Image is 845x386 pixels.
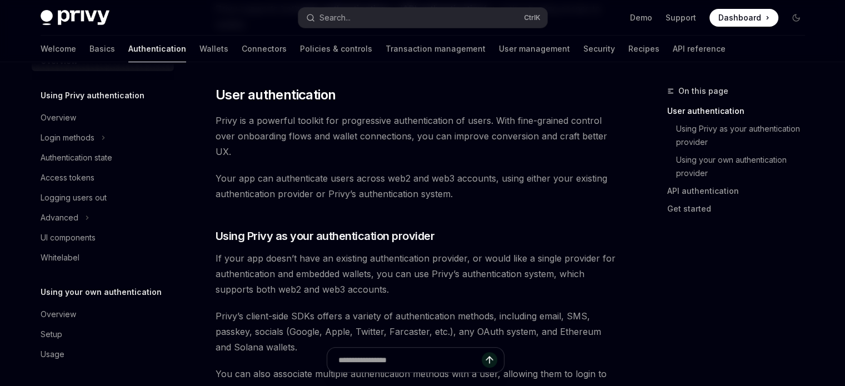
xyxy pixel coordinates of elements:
[216,86,336,104] span: User authentication
[32,248,174,268] a: Whitelabel
[32,168,174,188] a: Access tokens
[41,36,76,62] a: Welcome
[676,151,814,182] a: Using your own authentication provider
[41,131,94,144] div: Login methods
[673,36,726,62] a: API reference
[524,13,541,22] span: Ctrl K
[32,188,174,208] a: Logging users out
[298,8,547,28] button: Search...CtrlK
[630,12,652,23] a: Demo
[32,108,174,128] a: Overview
[41,328,62,341] div: Setup
[41,151,112,164] div: Authentication state
[216,228,435,244] span: Using Privy as your authentication provider
[128,36,186,62] a: Authentication
[678,84,728,98] span: On this page
[216,171,616,202] span: Your app can authenticate users across web2 and web3 accounts, using either your existing authent...
[41,171,94,184] div: Access tokens
[628,36,659,62] a: Recipes
[41,251,79,264] div: Whitelabel
[319,11,351,24] div: Search...
[41,191,107,204] div: Logging users out
[482,352,497,368] button: Send message
[666,12,696,23] a: Support
[32,228,174,248] a: UI components
[709,9,778,27] a: Dashboard
[242,36,287,62] a: Connectors
[386,36,486,62] a: Transaction management
[300,36,372,62] a: Policies & controls
[216,308,616,355] span: Privy’s client-side SDKs offers a variety of authentication methods, including email, SMS, passke...
[41,89,144,102] h5: Using Privy authentication
[216,113,616,159] span: Privy is a powerful toolkit for progressive authentication of users. With fine-grained control ov...
[667,200,814,218] a: Get started
[676,120,814,151] a: Using Privy as your authentication provider
[216,250,616,297] span: If your app doesn’t have an existing authentication provider, or would like a single provider for...
[41,10,109,26] img: dark logo
[41,308,76,321] div: Overview
[499,36,570,62] a: User management
[583,36,615,62] a: Security
[667,102,814,120] a: User authentication
[41,285,162,299] h5: Using your own authentication
[41,348,64,361] div: Usage
[787,9,805,27] button: Toggle dark mode
[41,111,76,124] div: Overview
[667,182,814,200] a: API authentication
[199,36,228,62] a: Wallets
[41,231,96,244] div: UI components
[32,324,174,344] a: Setup
[89,36,115,62] a: Basics
[718,12,761,23] span: Dashboard
[41,211,78,224] div: Advanced
[32,148,174,168] a: Authentication state
[32,344,174,364] a: Usage
[32,304,174,324] a: Overview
